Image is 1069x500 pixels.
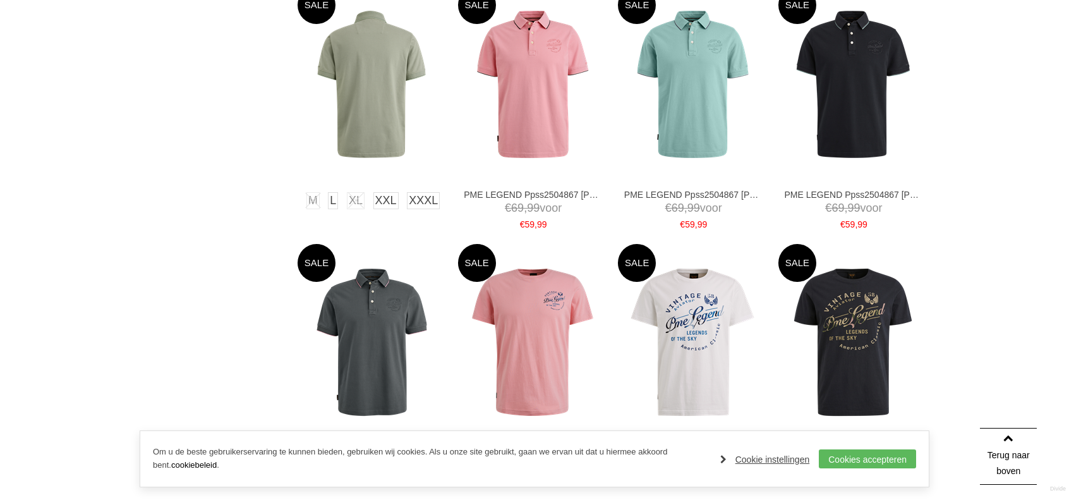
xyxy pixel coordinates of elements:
img: PME LEGEND Ppss2504867 Polo's [458,10,607,159]
span: 59 [525,219,535,229]
a: PME LEGEND Ppss2504867 [PERSON_NAME]'s [624,189,763,200]
span: € [825,202,831,214]
span: voor [784,200,923,216]
span: , [844,202,847,214]
span: 99 [687,202,700,214]
img: PME LEGEND Ppss2504867 Polo's [298,268,446,417]
a: PME LEGEND Ppss2504867 [PERSON_NAME]'s [464,189,603,200]
span: 69 [672,202,684,214]
span: 69 [831,202,844,214]
span: , [524,202,527,214]
a: L [328,192,338,209]
span: , [534,219,537,229]
span: , [684,202,687,214]
span: , [855,219,857,229]
span: € [505,202,511,214]
span: voor [624,200,763,216]
span: 99 [857,219,867,229]
img: PME LEGEND Ptss2504596 T-shirts [618,268,766,417]
img: PME LEGEND Ptss2504596 T-shirts [778,268,927,417]
span: 99 [847,202,860,214]
img: PME LEGEND Ppss2504867 Polo's [778,10,927,159]
span: 59 [845,219,855,229]
img: PME LEGEND Ptss2504596 T-shirts [458,268,607,417]
a: PME LEGEND Ppss2504867 [PERSON_NAME]'s [784,189,923,200]
span: 99 [527,202,540,214]
img: PME LEGEND Ppss2504867 Polo's [298,10,446,159]
a: Divide [1050,481,1066,497]
a: XXXL [407,192,440,209]
span: € [840,219,845,229]
span: € [520,219,525,229]
span: 99 [698,219,708,229]
span: € [665,202,672,214]
span: € [680,219,685,229]
a: XXL [373,192,399,209]
img: PME LEGEND Ppss2504867 Polo's [618,10,766,159]
a: cookiebeleid [171,460,217,470]
span: 69 [511,202,524,214]
span: , [695,219,698,229]
span: 59 [685,219,695,229]
a: Terug naar boven [980,428,1037,485]
p: Om u de beste gebruikerservaring te kunnen bieden, gebruiken wij cookies. Als u onze site gebruik... [153,446,708,472]
a: Cookie instellingen [720,450,810,469]
a: Cookies accepteren [819,449,916,468]
span: voor [464,200,603,216]
span: 99 [537,219,547,229]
